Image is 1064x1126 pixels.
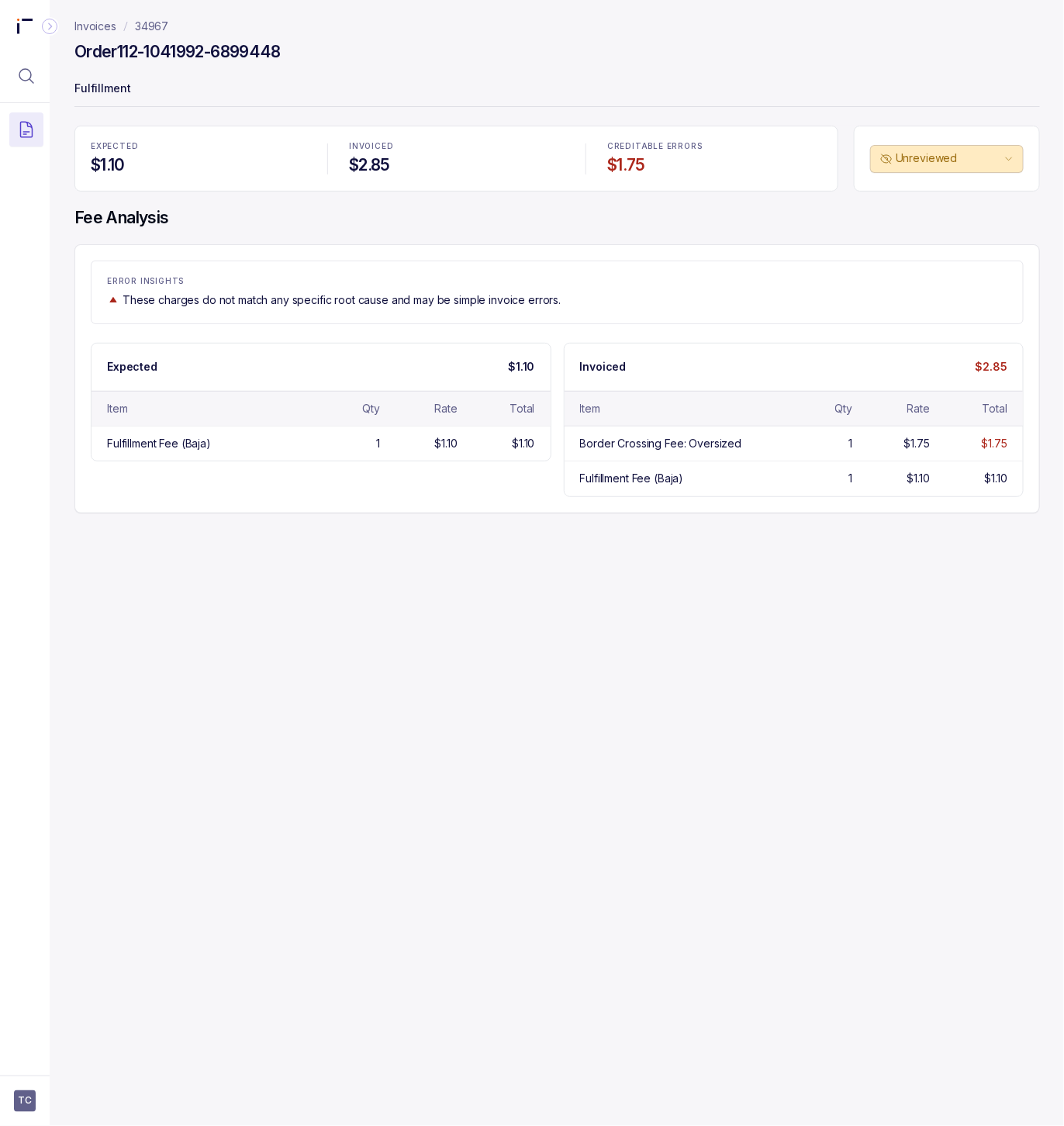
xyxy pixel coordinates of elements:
[434,401,457,416] div: Rate
[107,294,119,306] img: trend image
[510,401,534,416] div: Total
[91,142,306,151] p: EXPECTED
[848,471,852,486] div: 1
[434,436,457,451] div: $1.10
[123,292,561,308] p: These charges do not match any specific root cause and may be simple invoice errors.
[349,154,564,176] h4: $2.85
[9,59,43,93] button: Menu Icon Button MagnifyingGlassIcon
[983,401,1007,416] div: Total
[508,359,534,375] p: $1.10
[91,154,306,176] h4: $1.10
[74,19,168,34] nav: breadcrumb
[848,436,852,451] div: 1
[580,359,627,375] p: Invoiced
[607,154,822,176] h4: $1.75
[835,401,853,416] div: Qty
[907,471,930,486] div: $1.10
[904,436,930,451] div: $1.75
[362,401,380,416] div: Qty
[512,436,534,451] div: $1.10
[74,74,1040,105] p: Fulfillment
[74,19,116,34] a: Invoices
[607,142,822,151] p: CREDITABLE ERRORS
[135,19,168,34] a: 34967
[870,145,1024,173] button: Unreviewed
[349,142,564,151] p: INVOICED
[982,436,1007,451] div: $1.75
[907,401,930,416] div: Rate
[376,436,380,451] div: 1
[107,401,127,416] div: Item
[985,471,1007,486] div: $1.10
[40,17,59,36] div: Collapse Icon
[580,401,600,416] div: Item
[74,207,1040,229] h4: Fee Analysis
[580,436,742,451] div: Border Crossing Fee: Oversized
[107,277,1007,286] p: ERROR INSIGHTS
[976,359,1007,375] p: $2.85
[74,41,281,63] h4: Order 112-1041992-6899448
[14,1090,36,1112] button: User initials
[107,436,211,451] div: Fulfillment Fee (Baja)
[580,471,684,486] div: Fulfillment Fee (Baja)
[9,112,43,147] button: Menu Icon Button DocumentTextIcon
[107,359,157,375] p: Expected
[896,150,1001,166] p: Unreviewed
